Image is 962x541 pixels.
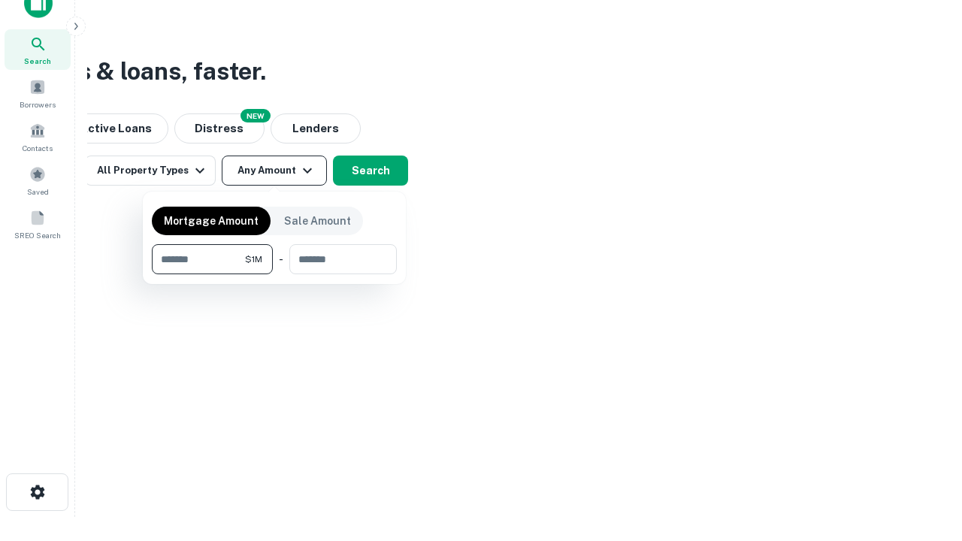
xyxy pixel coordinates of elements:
p: Sale Amount [284,213,351,229]
span: $1M [245,252,262,266]
div: - [279,244,283,274]
iframe: Chat Widget [887,421,962,493]
p: Mortgage Amount [164,213,259,229]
